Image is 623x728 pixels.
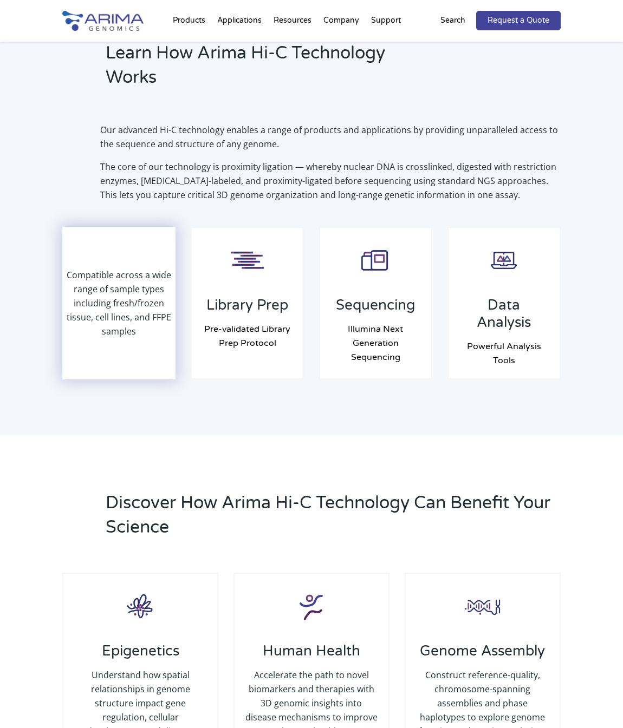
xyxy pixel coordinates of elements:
h3: Library Prep [203,297,292,322]
p: Our advanced Hi-C technology enables a range of products and applications by providing unparallel... [100,123,561,160]
p: Compatible across a wide range of sample types including fresh/frozen tissue, cell lines, and FFP... [63,268,174,338]
img: Arima-Genomics-logo [62,11,144,31]
a: Request a Quote [476,11,561,30]
img: Genome-Assembly_Icon_Arima-Genomics.png [461,585,504,628]
h3: Genome Assembly [417,642,549,668]
img: Human-Health_Icon_Arima-Genomics.png [290,585,333,628]
img: Data-Analysis-Step_Icon_Arima-Genomics.png [482,239,525,282]
h4: Pre-validated Library Prep Protocol [203,322,292,350]
p: Search [440,14,465,28]
h3: Sequencing [331,297,420,322]
h3: Human Health [245,642,378,668]
p: The core of our technology is proximity ligation — whereby nuclear DNA is crosslinked, digested w... [100,160,561,202]
img: Epigenetics_Icon_Arima-Genomics.png [119,585,162,628]
img: Library-Prep-Step_Icon_Arima-Genomics.png [226,239,269,282]
img: Sequencing-Step_Icon_Arima-Genomics.png [354,239,397,282]
h2: Discover How Arima Hi-C Technology Can Benefit Your Science [106,491,561,548]
h4: Powerful Analysis Tools [459,339,549,368]
h3: Epigenetics [74,642,206,668]
h4: Illumina Next Generation Sequencing [331,322,420,364]
h2: Learn How Arima Hi-C Technology Works [106,41,429,98]
h3: Data Analysis [459,297,549,339]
